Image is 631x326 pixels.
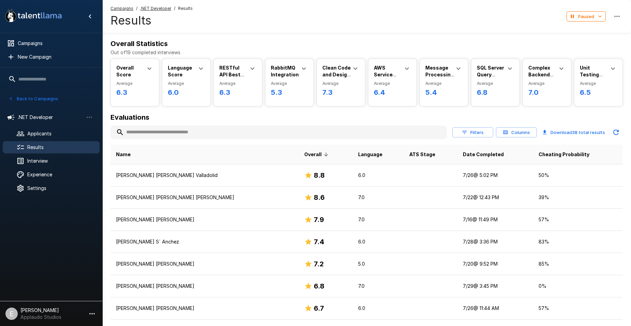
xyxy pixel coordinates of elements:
[271,65,299,77] b: RabbitMQ Integration
[116,172,293,179] p: [PERSON_NAME] [PERSON_NAME] Valladolid
[539,216,617,223] p: 57 %
[314,281,324,292] h6: 6.8
[111,113,149,121] b: Evaluations
[477,65,509,84] b: SQL Server Query Optimization
[111,13,193,28] h4: Results
[314,236,324,247] h6: 7.4
[463,150,504,159] span: Date Completed
[358,238,398,245] p: 6.0
[111,49,623,56] p: Out of 19 completed interviews
[374,65,404,98] b: AWS Service Utilization for Deployment
[116,261,293,267] p: [PERSON_NAME] [PERSON_NAME]
[322,80,359,87] span: Average
[358,150,382,159] span: Language
[496,127,537,138] button: Columns
[457,164,533,187] td: 7/26 @ 5:02 PM
[409,150,435,159] span: ATS Stage
[457,253,533,275] td: 7/20 @ 9:52 PM
[322,87,359,98] h6: 7.3
[136,5,137,12] span: /
[567,11,606,22] button: Paused
[116,80,153,87] span: Average
[116,87,153,98] h6: 6.3
[314,170,325,181] h6: 8.8
[539,150,589,159] span: Cheating Probability
[457,209,533,231] td: 7/16 @ 11:49 PM
[528,87,566,98] h6: 7.0
[358,261,398,267] p: 5.0
[358,305,398,312] p: 6.0
[609,125,623,139] button: Updated Today - 11:36 AM
[452,127,493,138] button: Filters
[457,275,533,297] td: 7/29 @ 3:45 PM
[314,303,324,314] h6: 6.7
[116,150,131,159] span: Name
[580,87,617,98] h6: 6.5
[314,192,325,203] h6: 8.6
[168,87,205,98] h6: 6.0
[539,305,617,312] p: 57 %
[457,231,533,253] td: 7/28 @ 3:36 PM
[116,238,293,245] p: [PERSON_NAME] S´ Anchez
[425,87,463,98] h6: 5.4
[116,283,293,290] p: [PERSON_NAME] [PERSON_NAME]
[580,80,617,87] span: Average
[111,6,133,11] u: Campaigns
[477,80,514,87] span: Average
[116,194,293,201] p: [PERSON_NAME] [PERSON_NAME] [PERSON_NAME]
[111,40,168,48] b: Overall Statistics
[219,65,244,84] b: RESTful API Best Practices
[477,87,514,98] h6: 6.8
[140,6,171,11] u: .NET Developer
[271,80,308,87] span: Average
[457,297,533,320] td: 7/26 @ 11:44 AM
[539,283,617,290] p: 0 %
[314,214,324,225] h6: 7.9
[528,65,568,91] b: Complex Backend Logic Implementation
[539,238,617,245] p: 83 %
[168,80,205,87] span: Average
[219,87,256,98] h6: 6.3
[116,216,293,223] p: [PERSON_NAME] [PERSON_NAME]
[528,80,566,87] span: Average
[374,80,411,87] span: Average
[168,65,192,77] b: Language Score
[540,125,608,139] button: Download38 total results
[178,5,193,12] span: Results
[174,5,175,12] span: /
[304,150,331,159] span: Overall
[539,261,617,267] p: 85 %
[358,283,398,290] p: 7.0
[219,80,256,87] span: Average
[358,216,398,223] p: 7.0
[425,65,454,91] b: Message Processing and Reliability
[374,87,411,98] h6: 6.4
[314,258,324,269] h6: 7.2
[271,87,308,98] h6: 5.3
[539,194,617,201] p: 39 %
[457,187,533,209] td: 7/22 @ 12:43 PM
[116,305,293,312] p: [PERSON_NAME] [PERSON_NAME]
[425,80,463,87] span: Average
[358,172,398,179] p: 6.0
[116,65,134,77] b: Overall Score
[322,65,351,84] b: Clean Code and Design Patterns
[358,194,398,201] p: 7.0
[539,172,617,179] p: 50 %
[580,65,603,91] b: Unit Testing and Code Quality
